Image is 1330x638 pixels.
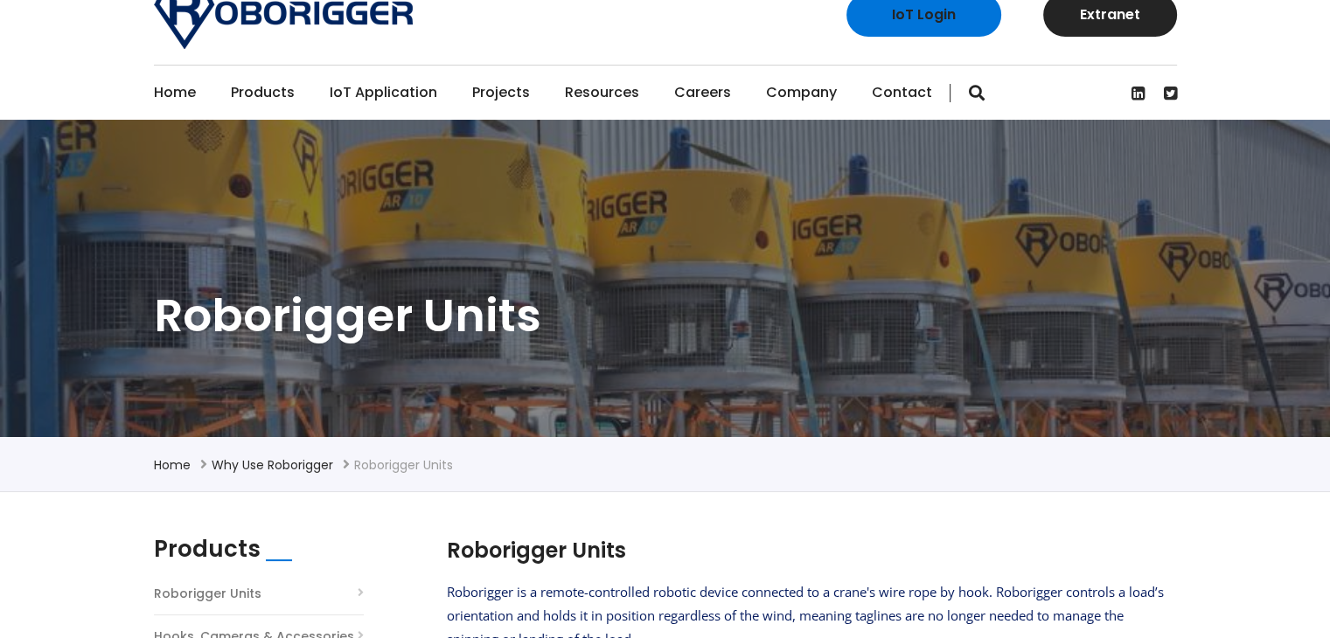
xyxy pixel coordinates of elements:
a: Roborigger Units [154,582,261,606]
a: Why use Roborigger [212,456,333,474]
h2: Roborigger Units [447,536,1164,565]
a: Projects [472,66,530,120]
a: Careers [674,66,731,120]
a: IoT Application [330,66,437,120]
a: Products [231,66,295,120]
li: Roborigger Units [354,454,453,475]
a: Resources [565,66,639,120]
a: Contact [872,66,932,120]
h1: Roborigger Units [154,286,1177,345]
h2: Products [154,536,261,563]
a: Home [154,66,196,120]
a: Home [154,456,191,474]
a: Company [766,66,837,120]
